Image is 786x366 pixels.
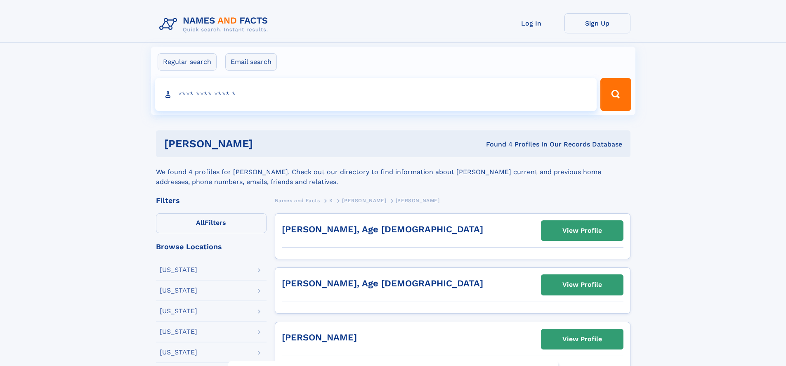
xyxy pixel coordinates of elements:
div: Found 4 Profiles In Our Records Database [369,140,622,149]
span: [PERSON_NAME] [342,198,386,203]
a: View Profile [541,221,623,241]
a: Log In [498,13,564,33]
div: Filters [156,197,267,204]
div: We found 4 profiles for [PERSON_NAME]. Check out our directory to find information about [PERSON_... [156,157,630,187]
a: [PERSON_NAME] [282,332,357,342]
label: Email search [225,53,277,71]
div: Browse Locations [156,243,267,250]
a: K [329,195,333,205]
a: Names and Facts [275,195,320,205]
a: View Profile [541,275,623,295]
div: [US_STATE] [160,308,197,314]
a: Sign Up [564,13,630,33]
label: Filters [156,213,267,233]
div: [US_STATE] [160,267,197,273]
div: [US_STATE] [160,287,197,294]
div: View Profile [562,221,602,240]
h1: [PERSON_NAME] [164,139,370,149]
a: [PERSON_NAME] [342,195,386,205]
a: [PERSON_NAME], Age [DEMOGRAPHIC_DATA] [282,224,483,234]
label: Regular search [158,53,217,71]
div: View Profile [562,330,602,349]
img: Logo Names and Facts [156,13,275,35]
span: [PERSON_NAME] [396,198,440,203]
div: View Profile [562,275,602,294]
button: Search Button [600,78,631,111]
a: View Profile [541,329,623,349]
span: K [329,198,333,203]
a: [PERSON_NAME], Age [DEMOGRAPHIC_DATA] [282,278,483,288]
input: search input [155,78,597,111]
div: [US_STATE] [160,328,197,335]
span: All [196,219,205,227]
div: [US_STATE] [160,349,197,356]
